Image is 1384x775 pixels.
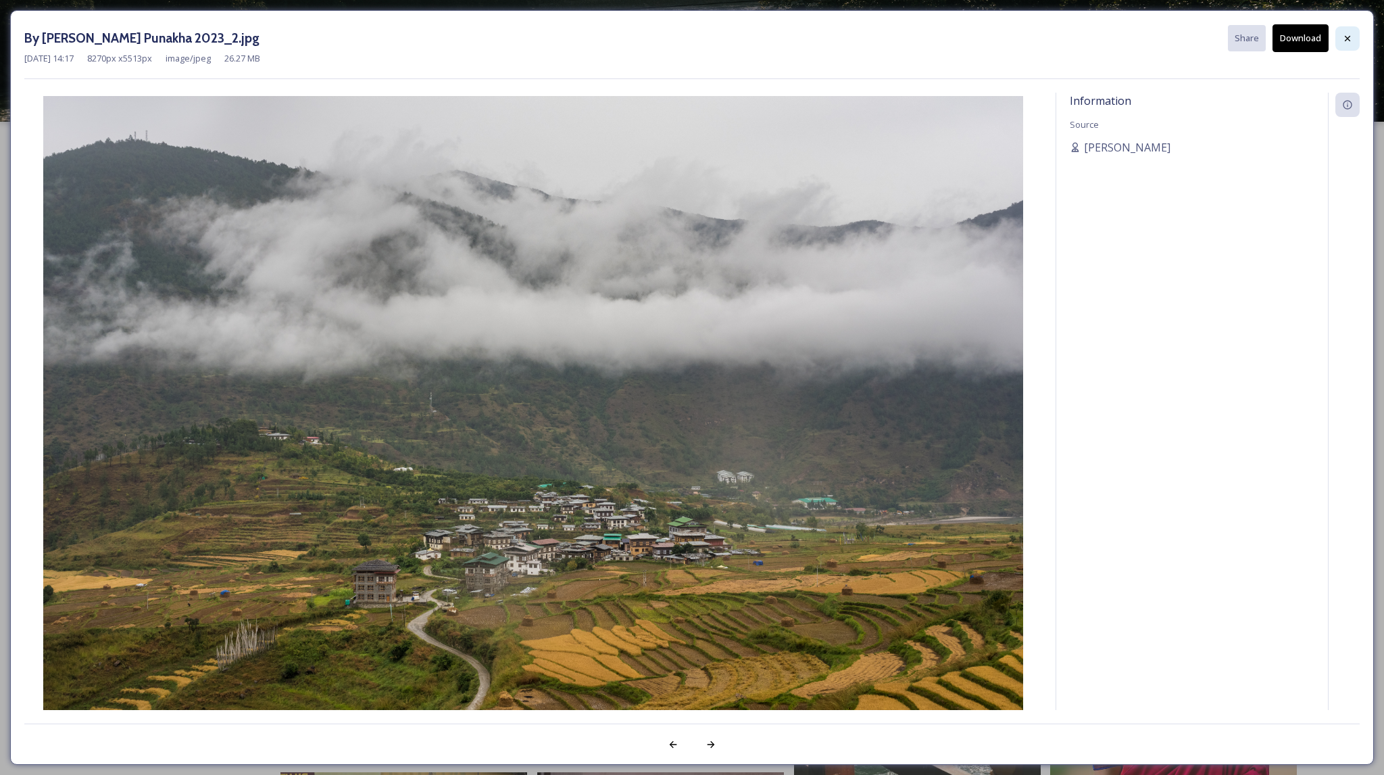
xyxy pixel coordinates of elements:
[1228,25,1266,51] button: Share
[24,52,74,65] span: [DATE] 14:17
[1070,93,1131,108] span: Information
[166,52,211,65] span: image/jpeg
[24,28,259,48] h3: By [PERSON_NAME] Punakha 2023_2.jpg
[1084,139,1170,156] span: [PERSON_NAME]
[1272,24,1329,52] button: Download
[87,52,152,65] span: 8270 px x 5513 px
[224,52,260,65] span: 26.27 MB
[1070,118,1099,131] span: Source
[24,96,1042,749] img: By%20Marcus%20Westberg%20Punakha%202023_2.jpg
